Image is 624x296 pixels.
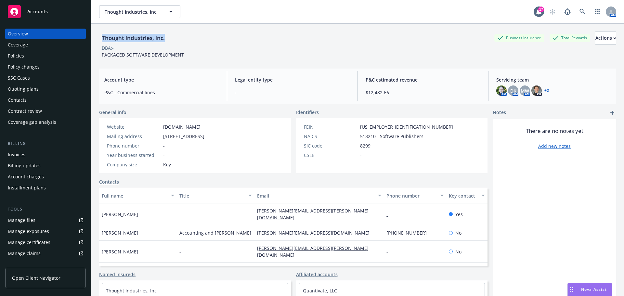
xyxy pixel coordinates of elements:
div: Business Insurance [494,34,544,42]
a: Search [576,5,589,18]
div: Phone number [386,192,436,199]
a: Manage exposures [5,226,86,237]
a: [PHONE_NUMBER] [386,230,432,236]
span: [PERSON_NAME] [102,211,138,218]
a: Coverage [5,40,86,50]
div: Manage certificates [8,237,50,248]
div: Title [179,192,245,199]
a: Policy changes [5,62,86,72]
div: Drag to move [568,283,576,296]
a: Report a Bug [561,5,574,18]
a: - [386,211,393,217]
span: PACKAGED SOFTWARE DEVELOPMENT [102,52,184,58]
div: Billing [5,140,86,147]
button: Title [177,188,254,203]
div: Invoices [8,149,25,160]
a: Installment plans [5,183,86,193]
span: [PERSON_NAME] [102,229,138,236]
div: Email [257,192,374,199]
div: Coverage [8,40,28,50]
span: Accounts [27,9,48,14]
span: Account type [104,76,219,83]
div: Company size [107,161,161,168]
div: SIC code [304,142,357,149]
div: Overview [8,29,28,39]
span: Open Client Navigator [12,275,60,281]
div: Thought Industries, Inc. [99,34,167,42]
span: - [179,248,181,255]
span: Identifiers [296,109,319,116]
span: Key [163,161,171,168]
button: Actions [595,32,616,45]
a: - [386,249,393,255]
div: Website [107,123,161,130]
div: Mailing address [107,133,161,140]
span: [STREET_ADDRESS] [163,133,204,140]
a: [PERSON_NAME][EMAIL_ADDRESS][PERSON_NAME][DOMAIN_NAME] [257,208,369,221]
span: - [179,211,181,218]
span: Servicing team [496,76,611,83]
a: Accounts [5,3,86,21]
a: Quantivate, LLC [303,288,337,294]
a: [PERSON_NAME][EMAIL_ADDRESS][PERSON_NAME][DOMAIN_NAME] [257,245,369,258]
a: Affiliated accounts [296,271,338,278]
div: Full name [102,192,167,199]
div: Installment plans [8,183,46,193]
div: Phone number [107,142,161,149]
span: 513210 - Software Publishers [360,133,423,140]
button: Phone number [384,188,446,203]
div: Contract review [8,106,42,116]
div: Total Rewards [550,34,590,42]
button: Key contact [446,188,487,203]
a: [PERSON_NAME][EMAIL_ADDRESS][DOMAIN_NAME] [257,230,375,236]
div: Key contact [449,192,478,199]
span: Thought Industries, Inc. [105,8,161,15]
a: Thought Industries, Inc [106,288,157,294]
a: Policies [5,51,86,61]
a: Switch app [591,5,604,18]
a: Manage claims [5,248,86,259]
span: $12,482.66 [366,89,480,96]
span: General info [99,109,126,116]
div: CSLB [304,152,357,159]
div: Policies [8,51,24,61]
span: MW [521,87,529,94]
a: Manage files [5,215,86,225]
a: +2 [544,89,549,93]
span: [PERSON_NAME] [102,248,138,255]
img: photo [531,85,542,96]
button: Thought Industries, Inc. [99,5,180,18]
div: Year business started [107,152,161,159]
div: NAICS [304,133,357,140]
a: Quoting plans [5,84,86,94]
span: - [360,152,362,159]
a: Invoices [5,149,86,160]
a: Billing updates [5,161,86,171]
span: P&C estimated revenue [366,76,480,83]
div: 17 [538,6,544,12]
a: Start snowing [546,5,559,18]
button: Full name [99,188,177,203]
span: Nova Assist [581,287,607,292]
a: [DOMAIN_NAME] [163,124,201,130]
div: SSC Cases [8,73,30,83]
span: [US_EMPLOYER_IDENTIFICATION_NUMBER] [360,123,453,130]
div: Billing updates [8,161,41,171]
a: Contacts [99,178,119,185]
span: 8299 [360,142,370,149]
a: Account charges [5,172,86,182]
div: Tools [5,206,86,212]
span: - [235,89,350,96]
div: Account charges [8,172,44,182]
div: Contacts [8,95,27,105]
a: Contract review [5,106,86,116]
a: SSC Cases [5,73,86,83]
div: Manage claims [8,248,41,259]
div: FEIN [304,123,357,130]
div: Manage exposures [8,226,49,237]
a: Manage certificates [5,237,86,248]
button: Nova Assist [567,283,612,296]
a: Add new notes [538,143,571,149]
a: Manage BORs [5,259,86,270]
